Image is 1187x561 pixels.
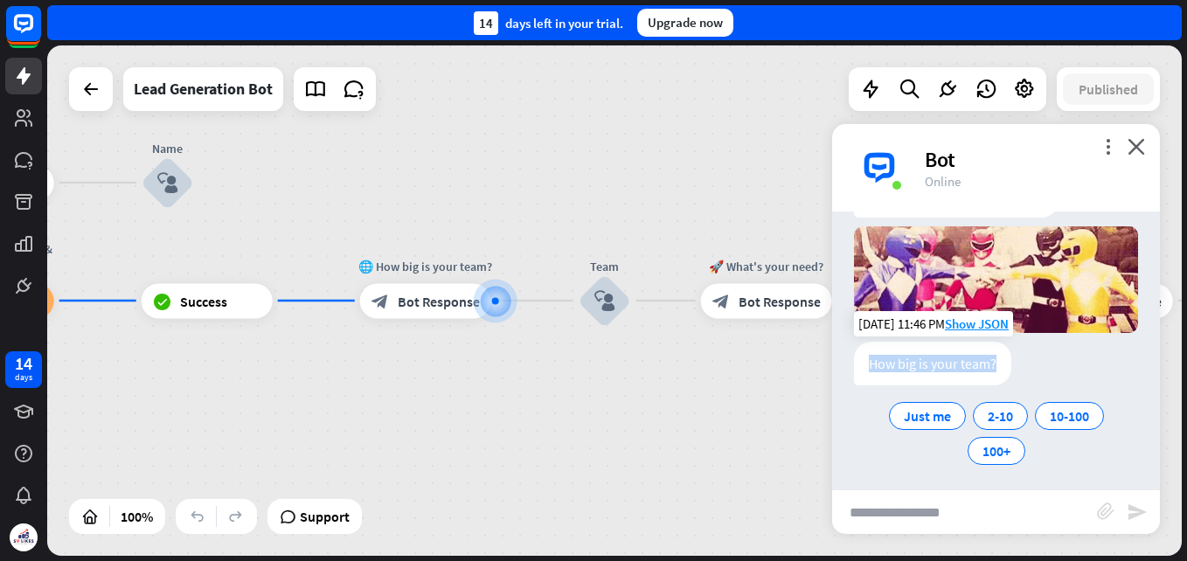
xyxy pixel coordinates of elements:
div: days [15,371,32,384]
div: Team [552,257,657,274]
div: 100% [115,502,158,530]
i: block_attachment [1097,502,1114,520]
div: 🌐 How big is your team? [347,257,504,274]
i: block_bot_response [371,292,389,309]
div: Bot [925,146,1139,173]
div: How big is your team? [854,342,1011,385]
div: Lead Generation Bot [134,67,273,111]
div: Name [115,139,220,156]
div: days left in your trial. [474,11,623,35]
span: Bot Response [398,292,480,309]
span: Bot Response [739,292,821,309]
span: Success [180,292,227,309]
div: 🚀 What's your need? [688,257,845,274]
i: close [1128,138,1145,155]
span: 100+ [982,442,1010,460]
i: more_vert [1100,138,1116,155]
div: 14 [15,356,32,371]
span: Support [300,502,350,530]
div: Online [925,173,1139,190]
i: block_bot_response [712,292,730,309]
div: [DATE] 11:46 PM [854,311,1013,336]
button: Open LiveChat chat widget [14,7,66,59]
span: 2-10 [988,407,1013,425]
span: Show JSON [945,315,1009,332]
i: block_user_input [157,172,178,193]
div: Upgrade now [637,9,733,37]
button: Published [1063,73,1154,105]
div: 14 [474,11,498,35]
i: send [1127,502,1148,523]
i: block_user_input [594,290,615,311]
span: Bot Response [1079,292,1162,309]
i: block_success [153,292,171,309]
span: 10-100 [1050,407,1089,425]
span: Just me [904,407,951,425]
a: 14 days [5,351,42,388]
